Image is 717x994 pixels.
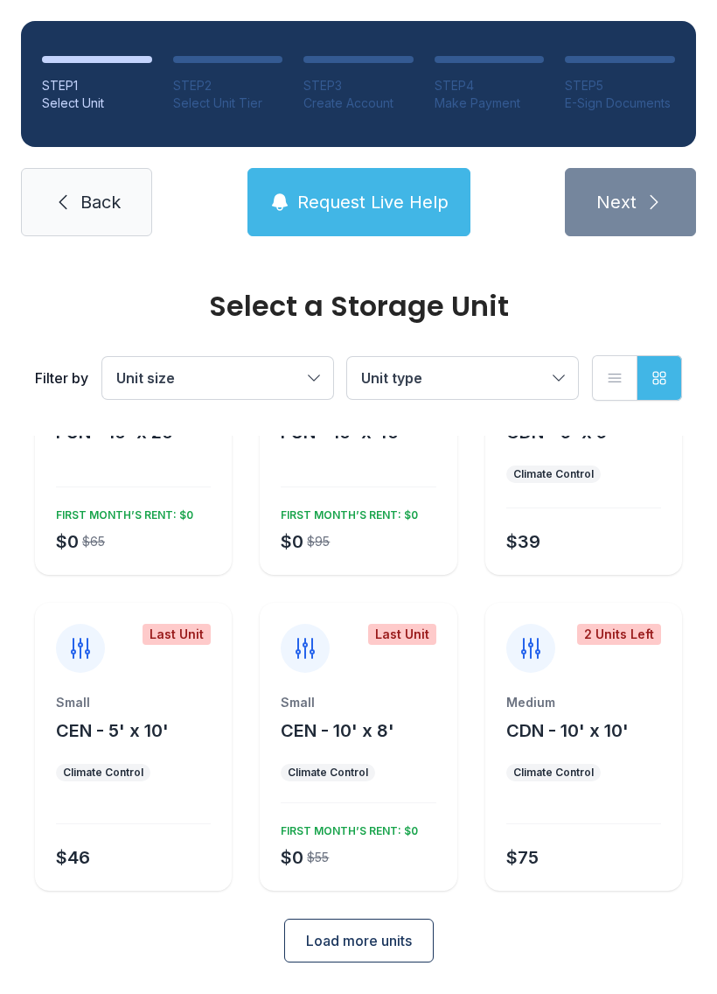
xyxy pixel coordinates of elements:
button: CDN - 10' x 10' [506,718,629,743]
div: Small [281,694,435,711]
div: STEP 3 [303,77,414,94]
div: STEP 2 [173,77,283,94]
span: CDN - 10' x 10' [506,720,629,741]
div: Filter by [35,367,88,388]
div: $75 [506,845,539,870]
div: Create Account [303,94,414,112]
div: Climate Control [513,467,594,481]
div: Climate Control [288,766,368,780]
div: Select Unit Tier [173,94,283,112]
div: $55 [307,849,329,866]
button: Unit type [347,357,578,399]
div: $0 [56,529,79,554]
div: Climate Control [513,766,594,780]
div: Small [56,694,211,711]
div: Select a Storage Unit [35,292,682,320]
div: 2 Units Left [577,624,661,645]
span: CEN - 10' x 8' [281,720,394,741]
button: CEN - 10' x 8' [281,718,394,743]
div: FIRST MONTH’S RENT: $0 [274,817,418,838]
div: Last Unit [368,624,436,645]
span: Unit size [116,369,175,387]
button: Unit size [102,357,333,399]
div: Medium [506,694,661,711]
div: $65 [82,533,105,550]
div: STEP 5 [565,77,675,94]
div: Climate Control [63,766,143,780]
div: $46 [56,845,90,870]
span: Unit type [361,369,422,387]
div: Select Unit [42,94,152,112]
div: E-Sign Documents [565,94,675,112]
div: $0 [281,529,303,554]
div: $39 [506,529,540,554]
span: Next [596,190,637,214]
div: STEP 1 [42,77,152,94]
div: Last Unit [143,624,211,645]
div: FIRST MONTH’S RENT: $0 [274,501,418,522]
span: CEN - 5' x 10' [56,720,169,741]
div: STEP 4 [435,77,545,94]
div: Make Payment [435,94,545,112]
div: $95 [307,533,330,550]
button: CEN - 5' x 10' [56,718,169,743]
span: Back [80,190,121,214]
span: Load more units [306,930,412,951]
span: Request Live Help [297,190,449,214]
div: $0 [281,845,303,870]
div: FIRST MONTH’S RENT: $0 [49,501,193,522]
